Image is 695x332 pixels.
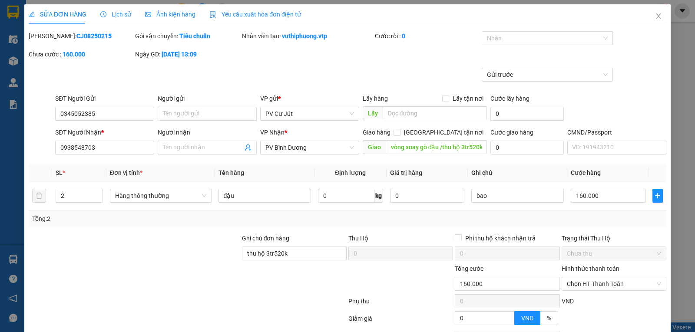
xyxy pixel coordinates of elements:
[468,164,567,181] th: Ghi chú
[653,192,662,199] span: plus
[363,129,391,136] span: Giao hàng
[571,169,601,176] span: Cước hàng
[209,11,301,18] span: Yêu cầu xuất hóa đơn điện tử
[265,141,354,154] span: PV Bình Dương
[383,106,487,120] input: Dọc đường
[487,68,608,81] span: Gửi trước
[88,33,122,39] span: CJ08250215
[56,169,63,176] span: SL
[386,140,487,154] input: Dọc đường
[646,4,671,29] button: Close
[100,11,131,18] span: Lịch sử
[490,107,564,121] input: Cước lấy hàng
[100,11,106,17] span: clock-circle
[375,31,480,41] div: Cước rồi :
[9,60,18,73] span: Nơi gửi:
[567,247,661,260] span: Chưa thu
[462,233,539,243] span: Phí thu hộ khách nhận trả
[242,235,290,242] label: Ghi chú đơn hàng
[83,39,122,46] span: 13:09:24 [DATE]
[9,20,20,41] img: logo
[218,189,311,203] input: VD: Bàn, Ghế
[23,14,70,46] strong: CÔNG TY TNHH [GEOGRAPHIC_DATA] 214 QL13 - P.26 - Q.BÌNH THẠNH - TP HCM 1900888606
[363,95,388,102] span: Lấy hàng
[162,51,197,58] b: [DATE] 13:09
[63,51,85,58] b: 160.000
[363,106,383,120] span: Lấy
[400,128,487,137] span: [GEOGRAPHIC_DATA] tận nơi
[32,214,269,224] div: Tổng: 2
[490,141,564,154] input: Cước giao hàng
[135,31,240,41] div: Gói vận chuyển:
[29,49,133,59] div: Chưa cước :
[347,314,454,329] div: Giảm giá
[209,11,216,18] img: icon
[260,129,285,136] span: VP Nhận
[30,61,49,66] span: PV Cư Jút
[245,144,252,151] span: user-add
[471,189,564,203] input: Ghi Chú
[282,33,327,39] b: vuthiphuong.vtp
[363,140,386,154] span: Giao
[115,189,206,202] span: Hàng thông thường
[55,94,154,103] div: SĐT Người Gửi
[135,49,240,59] div: Ngày GD:
[655,13,662,20] span: close
[335,169,366,176] span: Định lượng
[347,296,454,312] div: Phụ thu
[265,107,354,120] span: PV Cư Jút
[145,11,195,18] span: Ảnh kiện hàng
[490,129,533,136] label: Cước giao hàng
[29,31,133,41] div: [PERSON_NAME]:
[76,33,112,39] b: CJ08250215
[30,52,101,59] strong: BIÊN NHẬN GỬI HÀNG HOÁ
[55,128,154,137] div: SĐT Người Nhận
[521,315,533,322] span: VND
[179,33,210,39] b: Tiêu chuẩn
[449,94,487,103] span: Lấy tận nơi
[652,189,663,203] button: plus
[32,189,46,203] button: delete
[158,94,257,103] div: Người gửi
[158,128,257,137] div: Người nhận
[29,11,35,17] span: edit
[567,277,661,290] span: Chọn HT Thanh Toán
[242,31,374,41] div: Nhân viên tạo:
[402,33,405,39] b: 0
[567,128,666,137] div: CMND/Passport
[547,315,551,322] span: %
[374,189,383,203] span: kg
[145,11,151,17] span: picture
[562,298,574,305] span: VND
[218,169,244,176] span: Tên hàng
[562,233,666,243] div: Trạng thái Thu Hộ
[110,169,142,176] span: Đơn vị tính
[455,265,483,272] span: Tổng cước
[29,11,86,18] span: SỬA ĐƠN HÀNG
[348,235,368,242] span: Thu Hộ
[390,169,422,176] span: Giá trị hàng
[562,265,619,272] label: Hình thức thanh toán
[242,247,347,260] input: Ghi chú đơn hàng
[260,94,359,103] div: VP gửi
[490,95,530,102] label: Cước lấy hàng
[66,60,80,73] span: Nơi nhận:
